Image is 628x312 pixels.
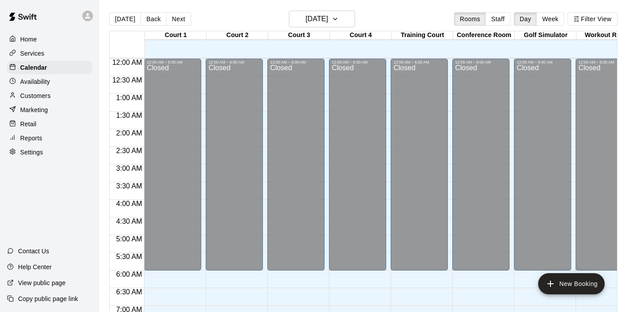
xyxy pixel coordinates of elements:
div: 12:00 AM – 6:00 AM [455,60,507,64]
button: Filter View [568,12,617,26]
div: 12:00 AM – 6:00 AM [208,60,260,64]
button: [DATE] [289,11,355,27]
p: Services [20,49,44,58]
div: Closed [147,64,199,274]
span: 4:30 AM [114,218,144,225]
div: 12:00 AM – 6:00 AM: Closed [206,59,263,271]
p: Reports [20,134,42,143]
span: 3:00 AM [114,165,144,172]
div: 12:00 AM – 6:00 AM: Closed [329,59,386,271]
a: Availability [7,75,92,88]
div: Training Court [392,31,453,40]
div: 12:00 AM – 6:00 AM: Closed [514,59,571,271]
span: 6:00 AM [114,271,144,278]
div: 12:00 AM – 6:00 AM: Closed [452,59,510,271]
button: [DATE] [109,12,141,26]
span: 1:30 AM [114,112,144,119]
button: Staff [485,12,510,26]
span: 1:00 AM [114,94,144,101]
div: Closed [517,64,569,274]
div: 12:00 AM – 6:00 AM [270,60,322,64]
span: 4:00 AM [114,200,144,207]
div: Golf Simulator [515,31,576,40]
p: Marketing [20,105,48,114]
div: Closed [455,64,507,274]
button: Back [140,12,166,26]
div: Closed [270,64,322,274]
div: 12:00 AM – 6:00 AM [147,60,199,64]
p: Customers [20,91,51,100]
p: Retail [20,120,37,128]
span: 5:30 AM [114,253,144,260]
button: Day [514,12,537,26]
p: Contact Us [18,247,49,256]
div: Court 1 [145,31,207,40]
div: Court 3 [268,31,330,40]
span: 6:30 AM [114,288,144,296]
div: Closed [393,64,445,274]
div: Court 2 [207,31,268,40]
p: Home [20,35,37,44]
p: Calendar [20,63,47,72]
a: Retail [7,117,92,131]
div: Conference Room [453,31,515,40]
div: 12:00 AM – 6:00 AM: Closed [391,59,448,271]
p: View public page [18,278,66,287]
p: Settings [20,148,43,157]
a: Home [7,33,92,46]
a: Settings [7,146,92,159]
div: 12:00 AM – 6:00 AM: Closed [144,59,201,271]
div: Closed [208,64,260,274]
div: 12:00 AM – 6:00 AM [332,60,384,64]
div: 12:00 AM – 6:00 AM [517,60,569,64]
span: 5:00 AM [114,235,144,243]
div: 12:00 AM – 6:00 AM [393,60,445,64]
span: 12:30 AM [110,76,144,84]
div: Court 4 [330,31,392,40]
span: 12:00 AM [110,59,144,66]
a: Customers [7,89,92,102]
span: 2:00 AM [114,129,144,137]
a: Calendar [7,61,92,74]
span: 2:30 AM [114,147,144,154]
button: Next [166,12,191,26]
p: Availability [20,77,50,86]
div: 12:00 AM – 6:00 AM: Closed [267,59,325,271]
div: Closed [332,64,384,274]
span: 3:30 AM [114,182,144,190]
button: Week [536,12,564,26]
a: Marketing [7,103,92,117]
button: Rooms [454,12,486,26]
h6: [DATE] [306,13,328,25]
p: Copy public page link [18,294,78,303]
a: Reports [7,132,92,145]
p: Help Center [18,263,52,271]
button: add [538,273,605,294]
a: Services [7,47,92,60]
